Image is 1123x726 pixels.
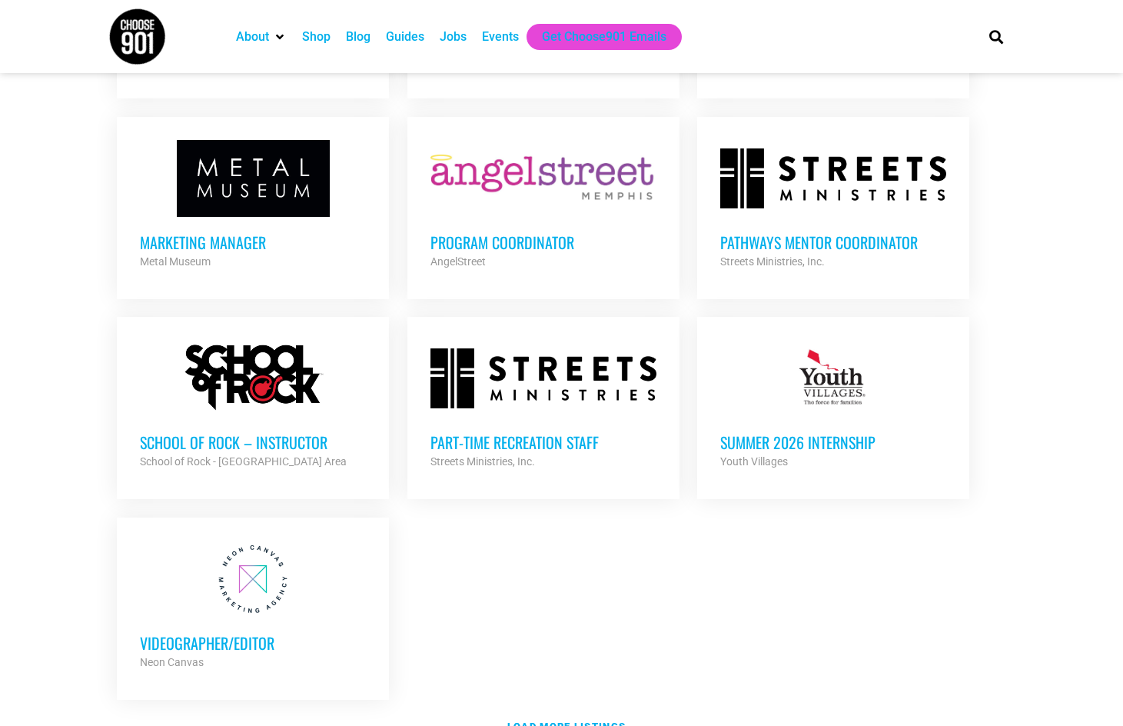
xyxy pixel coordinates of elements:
a: Videographer/Editor Neon Canvas [117,518,389,694]
a: About [236,28,269,46]
div: Search [983,24,1008,49]
a: Blog [346,28,370,46]
a: Pathways Mentor Coordinator Streets Ministries, Inc. [697,117,969,294]
h3: Pathways Mentor Coordinator [720,232,946,252]
a: Get Choose901 Emails [542,28,666,46]
strong: Metal Museum [140,255,211,268]
h3: Marketing Manager [140,232,366,252]
strong: Neon Canvas [140,656,204,668]
h3: Program Coordinator [430,232,656,252]
a: Part-time Recreation Staff Streets Ministries, Inc. [407,317,679,494]
a: Shop [302,28,331,46]
a: Events [482,28,519,46]
a: Marketing Manager Metal Museum [117,117,389,294]
strong: AngelStreet [430,255,486,268]
h3: School of Rock – Instructor [140,432,366,452]
a: Summer 2026 Internship Youth Villages [697,317,969,494]
a: Guides [386,28,424,46]
h3: Summer 2026 Internship [720,432,946,452]
nav: Main nav [228,24,963,50]
strong: School of Rock - [GEOGRAPHIC_DATA] Area [140,455,347,468]
h3: Part-time Recreation Staff [430,432,656,452]
strong: Youth Villages [720,455,788,468]
strong: Streets Ministries, Inc. [430,455,535,468]
a: Jobs [440,28,467,46]
h3: Videographer/Editor [140,633,366,653]
strong: Streets Ministries, Inc. [720,255,825,268]
a: Program Coordinator AngelStreet [407,117,679,294]
div: About [228,24,294,50]
a: School of Rock – Instructor School of Rock - [GEOGRAPHIC_DATA] Area [117,317,389,494]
